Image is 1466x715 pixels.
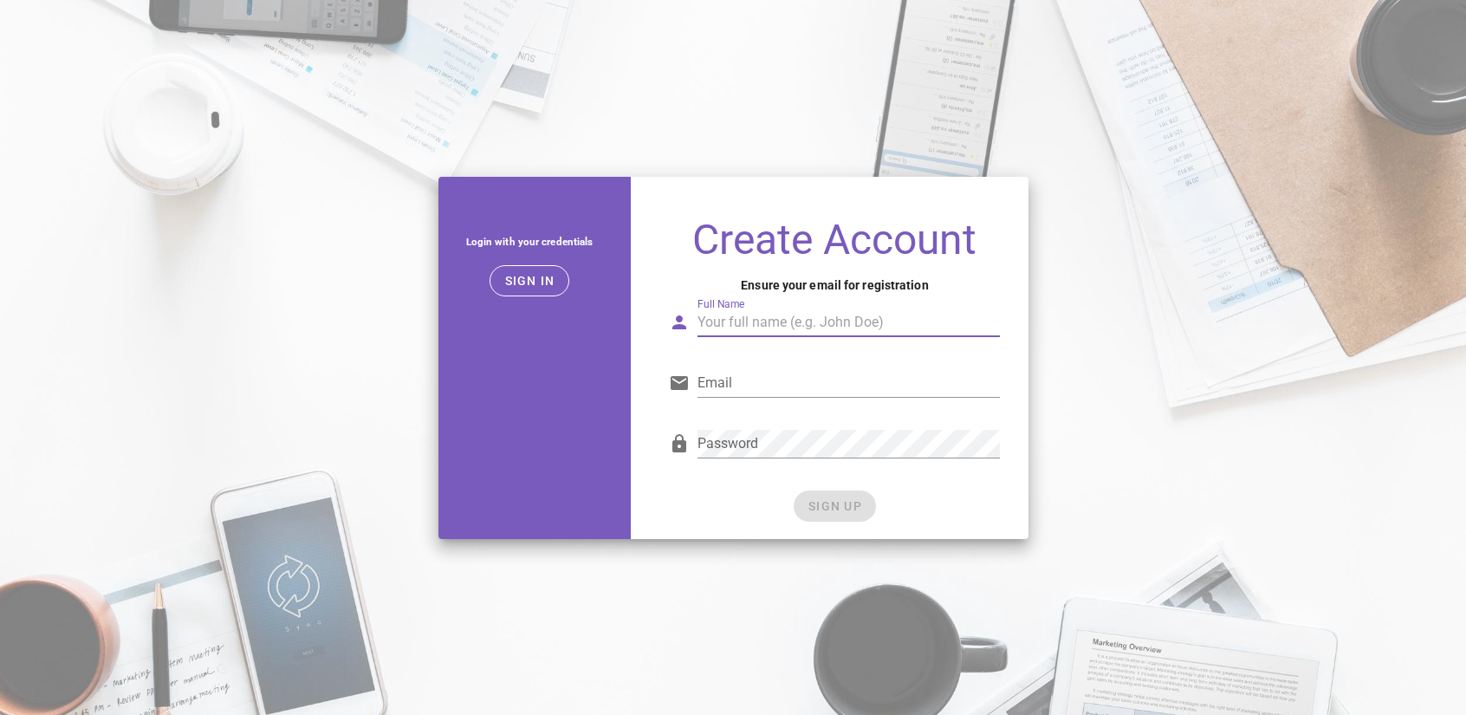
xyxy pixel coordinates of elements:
[490,265,570,296] button: Sign in
[669,276,1000,295] h4: Ensure your email for registration
[504,274,555,288] span: Sign in
[697,309,1000,336] input: Your full name (e.g. John Doe)
[669,218,1000,262] h1: Create Account
[697,298,744,311] label: Full Name
[1229,603,1458,685] iframe: Tidio Chat
[452,232,607,251] h5: Login with your credentials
